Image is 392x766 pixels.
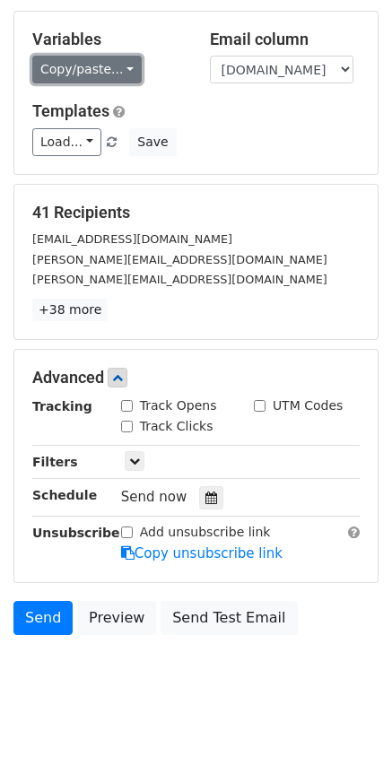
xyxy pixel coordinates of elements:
label: Track Opens [140,396,217,415]
small: [PERSON_NAME][EMAIL_ADDRESS][DOMAIN_NAME] [32,253,327,266]
label: Track Clicks [140,417,213,436]
a: Copy/paste... [32,56,142,83]
h5: Variables [32,30,183,49]
strong: Filters [32,455,78,469]
strong: Schedule [32,488,97,502]
strong: Tracking [32,399,92,413]
small: [PERSON_NAME][EMAIL_ADDRESS][DOMAIN_NAME] [32,273,327,286]
button: Save [129,128,176,156]
a: Load... [32,128,101,156]
h5: 41 Recipients [32,203,360,222]
a: +38 more [32,299,108,321]
label: Add unsubscribe link [140,523,271,542]
a: Templates [32,101,109,120]
a: Send Test Email [161,601,297,635]
strong: Unsubscribe [32,526,120,540]
a: Preview [77,601,156,635]
h5: Advanced [32,368,360,387]
small: [EMAIL_ADDRESS][DOMAIN_NAME] [32,232,232,246]
iframe: Chat Widget [302,680,392,766]
a: Send [13,601,73,635]
span: Send now [121,489,187,505]
label: UTM Codes [273,396,343,415]
a: Copy unsubscribe link [121,545,283,561]
h5: Email column [210,30,361,49]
